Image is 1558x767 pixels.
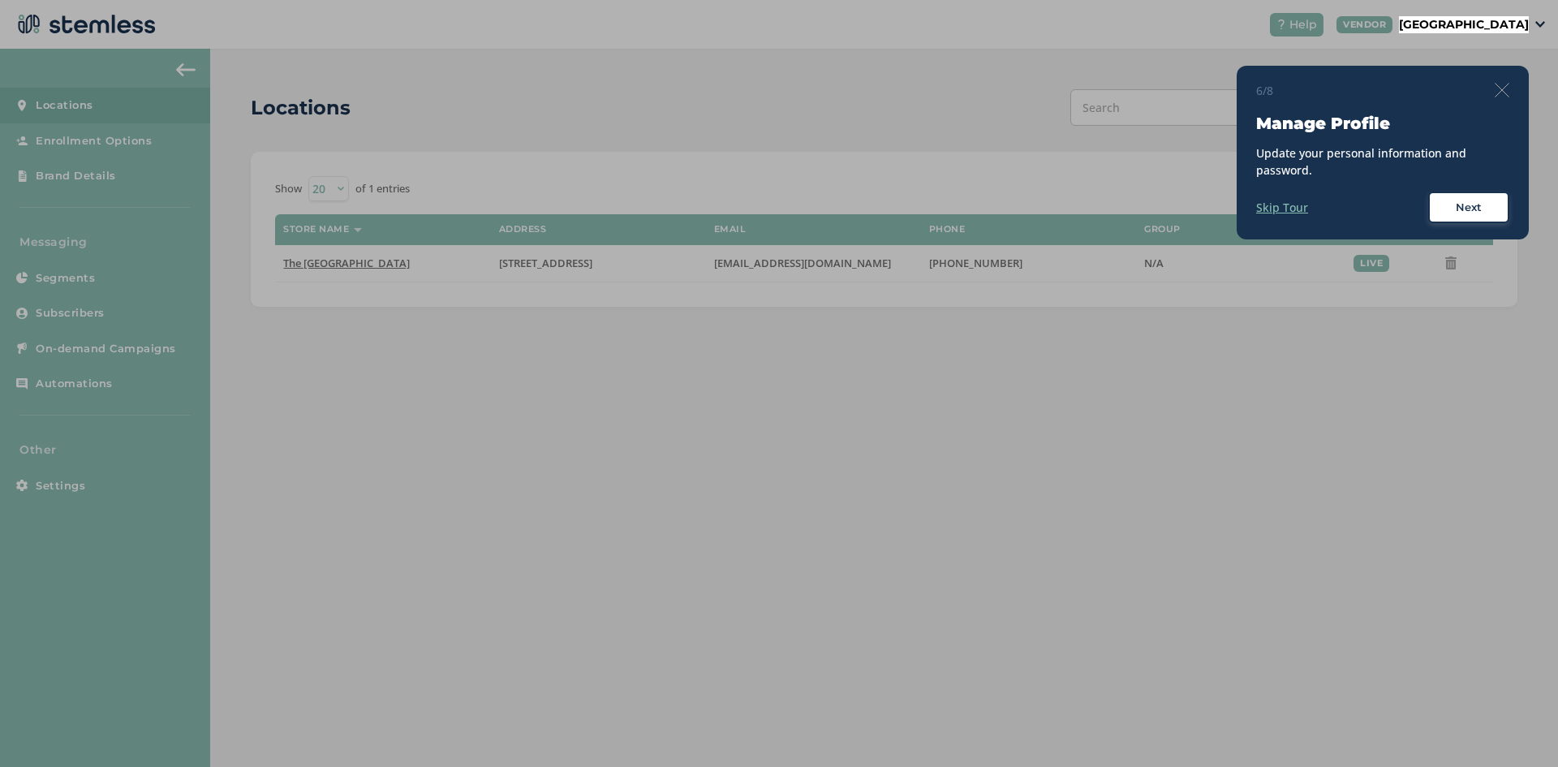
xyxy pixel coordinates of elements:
[1495,83,1509,97] img: icon-close-thin-accent-606ae9a3.svg
[1428,192,1509,224] button: Next
[1477,689,1558,767] iframe: Chat Widget
[1456,200,1482,216] span: Next
[1256,144,1509,179] div: Update your personal information and password.
[1256,112,1509,135] h3: Manage Profile
[1256,82,1273,99] span: 6/8
[1399,16,1529,33] p: [GEOGRAPHIC_DATA]
[1256,199,1308,216] label: Skip Tour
